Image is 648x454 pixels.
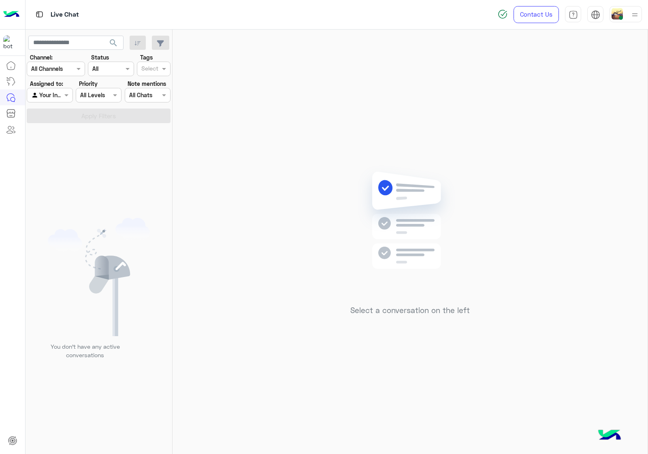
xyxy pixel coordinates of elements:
img: tab [569,10,578,19]
img: tab [591,10,600,19]
img: 713415422032625 [3,35,18,50]
label: Assigned to: [30,79,63,88]
h5: Select a conversation on the left [350,306,470,315]
span: search [109,38,118,48]
label: Status [91,53,109,62]
img: no messages [352,165,469,300]
img: hulul-logo.png [595,422,624,450]
a: tab [565,6,581,23]
img: spinner [498,9,507,19]
img: userImage [612,8,623,19]
img: profile [630,10,640,20]
p: You don’t have any active conversations [44,342,126,360]
label: Priority [79,79,98,88]
img: empty users [48,218,150,336]
div: Select [140,64,158,75]
img: tab [34,9,45,19]
button: search [104,36,124,53]
a: Contact Us [514,6,559,23]
img: Logo [3,6,19,23]
button: Apply Filters [27,109,171,123]
label: Channel: [30,53,53,62]
label: Note mentions [128,79,166,88]
label: Tags [140,53,153,62]
p: Live Chat [51,9,79,20]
